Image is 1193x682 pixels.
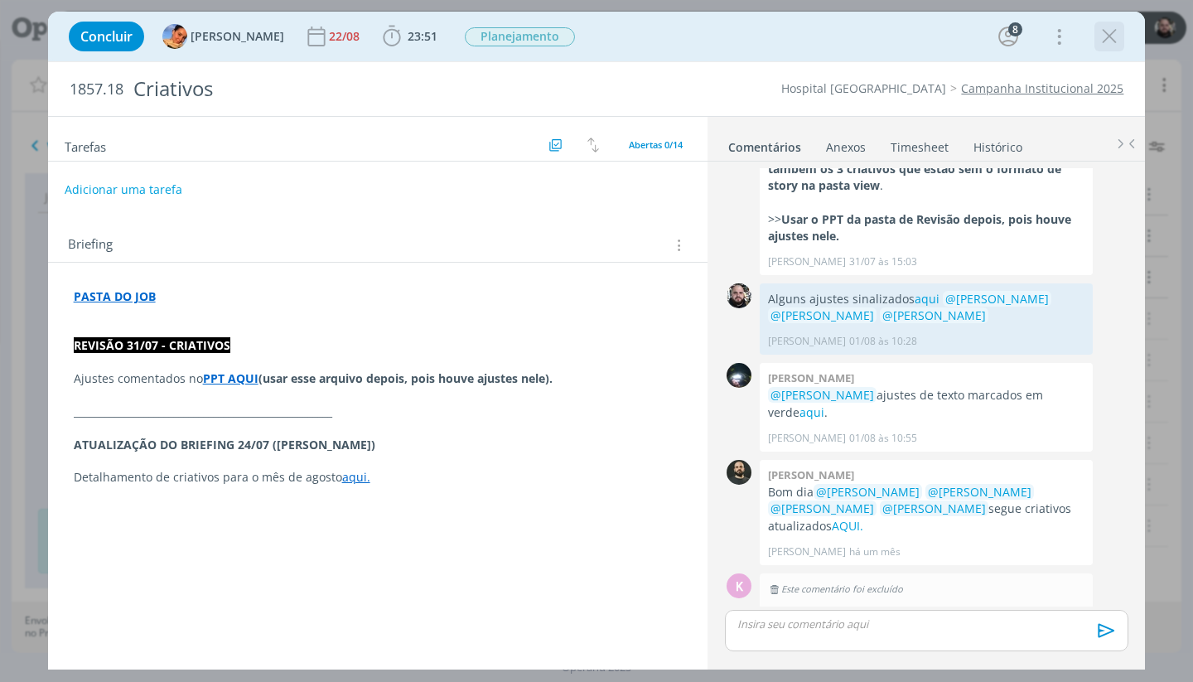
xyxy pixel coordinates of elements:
[64,175,183,205] button: Adicionar uma tarefa
[995,23,1022,50] button: 8
[973,132,1023,156] a: Histórico
[191,31,284,42] span: [PERSON_NAME]
[816,484,920,500] span: @[PERSON_NAME]
[342,469,370,485] a: aqui.
[768,254,846,269] p: [PERSON_NAME]
[74,437,375,452] strong: ATUALIZAÇÃO DO BRIEFING 24/07 ([PERSON_NAME])
[74,288,156,304] a: PASTA DO JOB
[768,467,854,482] b: [PERSON_NAME]
[162,24,187,49] img: L
[849,254,917,269] span: 31/07 às 15:03
[770,501,874,516] span: @[PERSON_NAME]
[768,544,846,559] p: [PERSON_NAME]
[727,283,751,308] img: G
[69,22,144,51] button: Concluir
[48,12,1146,670] div: dialog
[781,80,946,96] a: Hospital [GEOGRAPHIC_DATA]
[826,139,866,156] div: Anexos
[945,291,1049,307] span: @[PERSON_NAME]
[843,606,939,621] span: por [PERSON_NAME]
[768,334,846,349] p: [PERSON_NAME]
[727,363,751,388] img: G
[882,307,986,323] span: @[PERSON_NAME]
[465,27,575,46] span: Planejamento
[74,370,683,387] p: Ajustes comentados no
[80,30,133,43] span: Concluir
[770,606,838,621] span: 12/08 às 09:07
[768,583,902,595] span: Este comentário foi excluído
[74,469,683,486] p: Detalhamento de criativos para o mês de agosto
[68,235,113,256] span: Briefing
[768,211,1071,244] strong: Usar o PPT da pasta de Revisão depois, pois houve ajustes nele.
[727,573,751,598] div: K
[74,337,230,353] strong: REVISÃO 31/07 - CRIATIVOS
[890,132,949,156] a: Timesheet
[408,28,437,44] span: 23:51
[162,24,284,49] button: L[PERSON_NAME]
[768,211,1084,245] p: >>
[915,291,939,307] a: aqui
[832,518,863,534] a: AQUI.
[74,404,683,420] p: ____________________________________________________
[768,143,1081,193] strong: Sinalizei nos comentários também os 3 criativos que estão sem o formato de story na pasta view
[629,138,683,151] span: Abertas 0/14
[928,484,1031,500] span: @[PERSON_NAME]
[127,69,678,109] div: Criativos
[768,431,846,446] p: [PERSON_NAME]
[882,501,986,516] span: @[PERSON_NAME]
[961,80,1123,96] a: Campanha Institucional 2025
[258,370,553,386] strong: (usar esse arquivo depois, pois houve ajustes nele).
[464,27,576,47] button: Planejamento
[849,431,917,446] span: 01/08 às 10:55
[768,387,1084,421] p: ajustes de texto marcados em verde .
[849,544,901,559] span: há um mês
[770,307,874,323] span: @[PERSON_NAME]
[849,334,917,349] span: 01/08 às 10:28
[329,31,363,42] div: 22/08
[727,460,751,485] img: P
[768,370,854,385] b: [PERSON_NAME]
[727,132,802,156] a: Comentários
[768,484,1084,534] p: Bom dia segue criativos atualizados
[768,291,1084,325] p: Alguns ajustes sinalizados
[587,138,599,152] img: arrow-down-up.svg
[799,404,824,420] a: aqui
[770,387,874,403] span: @[PERSON_NAME]
[379,23,442,50] button: 23:51
[203,370,258,386] a: PPT AQUI
[65,135,106,155] span: Tarefas
[70,80,123,99] span: 1857.18
[1008,22,1022,36] div: 8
